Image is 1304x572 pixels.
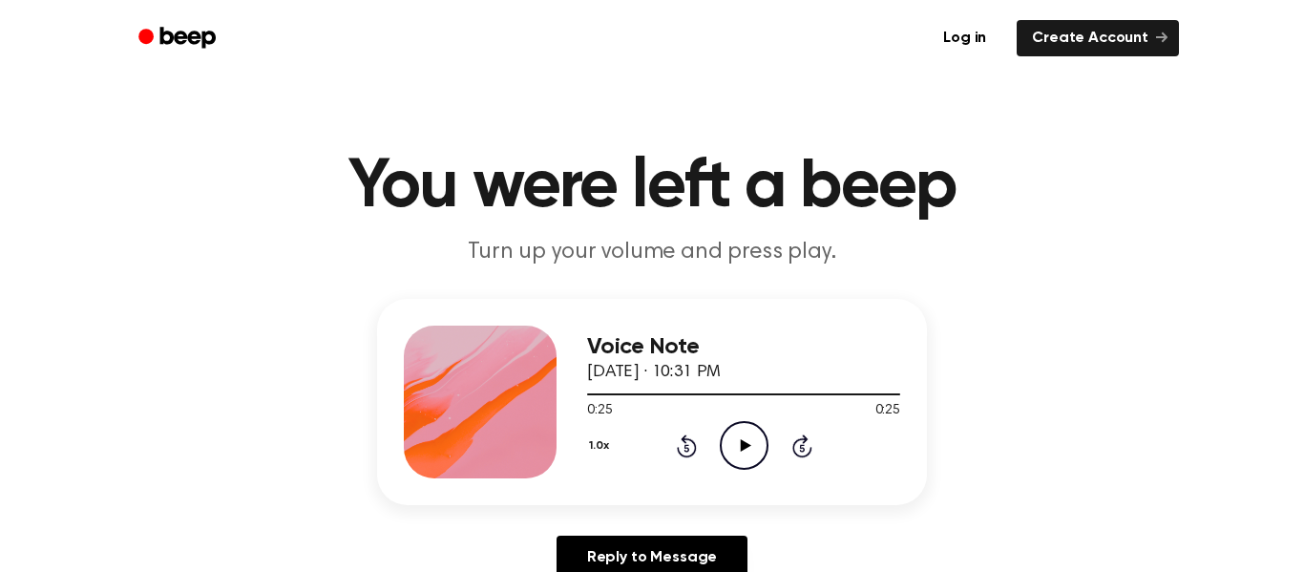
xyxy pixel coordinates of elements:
button: 1.0x [587,430,616,462]
h3: Voice Note [587,334,900,360]
span: 0:25 [587,401,612,421]
a: Create Account [1017,20,1179,56]
span: [DATE] · 10:31 PM [587,364,721,381]
p: Turn up your volume and press play. [285,237,1019,268]
a: Beep [125,20,233,57]
span: 0:25 [875,401,900,421]
a: Log in [924,16,1005,60]
h1: You were left a beep [163,153,1141,222]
